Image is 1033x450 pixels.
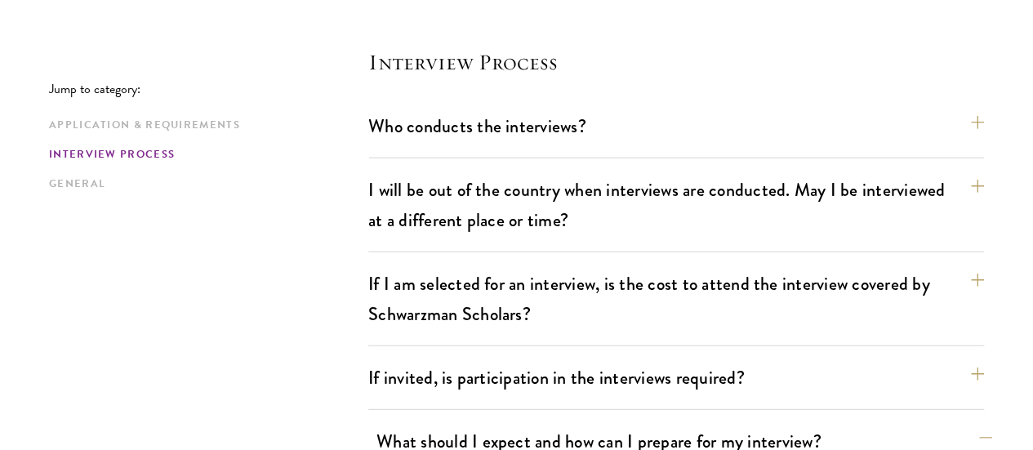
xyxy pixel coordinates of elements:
button: If invited, is participation in the interviews required? [368,359,984,396]
button: Who conducts the interviews? [368,108,984,145]
button: I will be out of the country when interviews are conducted. May I be interviewed at a different p... [368,172,984,238]
h4: Interview Process [368,49,984,75]
a: Application & Requirements [49,117,358,134]
a: Interview Process [49,146,358,163]
p: Jump to category: [49,82,368,96]
a: General [49,176,358,193]
button: If I am selected for an interview, is the cost to attend the interview covered by Schwarzman Scho... [368,265,984,332]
